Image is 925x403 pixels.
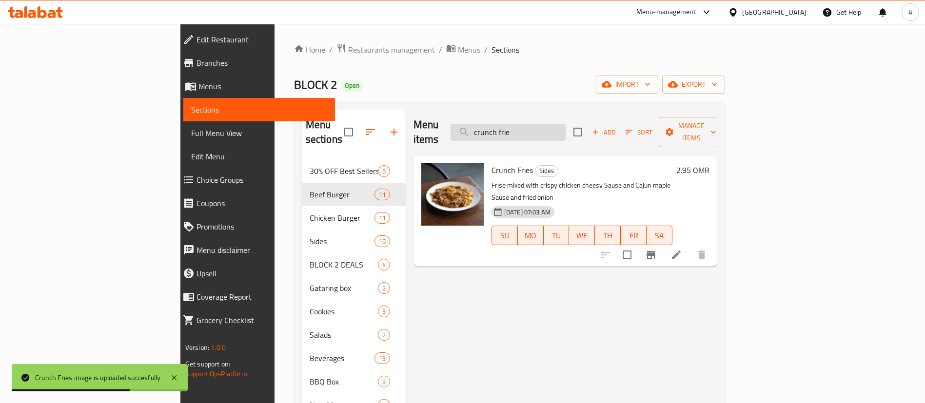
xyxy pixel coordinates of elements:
[378,307,390,316] span: 3
[378,284,390,293] span: 2
[341,80,363,92] div: Open
[175,215,335,238] a: Promotions
[183,145,335,168] a: Edit Menu
[378,306,390,317] div: items
[588,125,619,140] span: Add item
[294,43,725,56] nav: breadcrumb
[378,259,390,270] div: items
[378,260,390,269] span: 4
[378,165,390,177] div: items
[191,127,327,139] span: Full Menu View
[378,282,390,294] div: items
[492,163,533,177] span: Crunch Fries
[382,120,406,144] button: Add section
[378,376,390,387] div: items
[310,235,374,247] span: Sides
[535,165,558,176] span: Sides
[670,78,717,91] span: export
[185,367,247,380] a: Support.OpsPlatform
[359,120,382,144] span: Sort sections
[659,117,724,147] button: Manage items
[294,74,337,96] span: BLOCK 2
[636,6,696,18] div: Menu-management
[302,323,406,346] div: Salads2
[175,262,335,285] a: Upsell
[175,285,335,308] a: Coverage Report
[742,7,807,18] div: [GEOGRAPHIC_DATA]
[569,226,595,245] button: WE
[548,229,566,243] span: TU
[191,104,327,115] span: Sections
[375,213,390,223] span: 11
[446,43,480,56] a: Menus
[175,168,335,192] a: Choice Groups
[183,98,335,121] a: Sections
[302,346,406,370] div: Beverages13
[500,208,554,217] span: [DATE] 07:03 AM
[625,229,643,243] span: FR
[336,43,435,56] a: Restaurants management
[544,226,570,245] button: TU
[374,212,390,224] div: items
[522,229,540,243] span: MO
[175,75,335,98] a: Menus
[590,127,617,138] span: Add
[647,226,672,245] button: SA
[413,117,439,147] h2: Menu items
[378,377,390,386] span: 5
[310,259,378,270] span: BLOCK 2 DEALS
[302,300,406,323] div: Cookies3
[588,125,619,140] button: Add
[175,51,335,75] a: Branches
[378,330,390,340] span: 2
[623,125,655,140] button: Sort
[908,7,912,18] span: A
[484,44,488,56] li: /
[197,197,327,209] span: Coupons
[458,44,480,56] span: Menus
[185,358,230,370] span: Get support on:
[302,183,406,206] div: Beef Burger11
[197,244,327,256] span: Menu disclaimer
[617,245,637,265] span: Select to update
[183,121,335,145] a: Full Menu View
[341,81,363,90] span: Open
[650,229,669,243] span: SA
[310,282,378,294] div: Gataring box
[310,329,378,341] span: Salads
[492,179,672,204] p: Frise mixed with crispy chicken cheesy Sause and Cajun maple Sause and fried onion
[310,376,378,387] div: BBQ Box
[310,165,378,177] span: 30% OFF Best Sellers
[310,306,378,317] span: Cookies
[568,122,588,142] span: Select section
[197,291,327,303] span: Coverage Report
[310,189,374,200] span: Beef Burger
[348,44,435,56] span: Restaurants management
[374,352,390,364] div: items
[310,212,374,224] span: Chicken Burger
[374,189,390,200] div: items
[596,76,658,94] button: import
[302,206,406,230] div: Chicken Burger11
[197,314,327,326] span: Grocery Checklist
[670,249,682,261] a: Edit menu item
[639,243,663,267] button: Branch-specific-item
[374,235,390,247] div: items
[198,80,327,92] span: Menus
[375,190,390,199] span: 11
[35,372,160,383] div: Crunch Fries image is uploaded succesfully
[175,308,335,332] a: Grocery Checklist
[599,229,617,243] span: TH
[310,352,374,364] span: Beverages
[302,276,406,300] div: Gataring box2
[302,230,406,253] div: Sides16
[439,44,442,56] li: /
[302,370,406,393] div: BBQ Box5
[338,122,359,142] span: Select all sections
